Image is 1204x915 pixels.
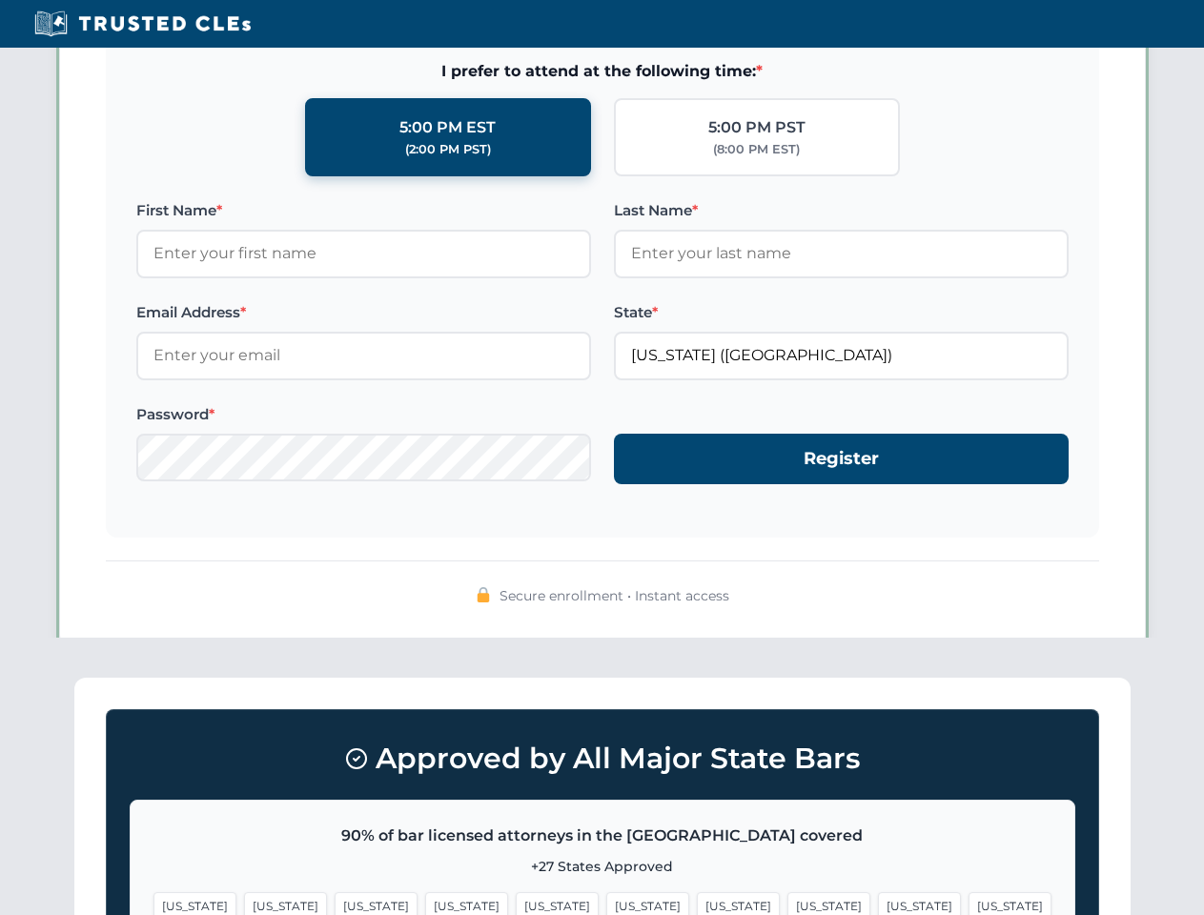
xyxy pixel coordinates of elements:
[614,434,1069,484] button: Register
[153,823,1051,848] p: 90% of bar licensed attorneys in the [GEOGRAPHIC_DATA] covered
[614,199,1069,222] label: Last Name
[399,115,496,140] div: 5:00 PM EST
[136,230,591,277] input: Enter your first name
[614,230,1069,277] input: Enter your last name
[708,115,806,140] div: 5:00 PM PST
[130,733,1075,784] h3: Approved by All Major State Bars
[136,199,591,222] label: First Name
[136,332,591,379] input: Enter your email
[136,59,1069,84] span: I prefer to attend at the following time:
[136,403,591,426] label: Password
[500,585,729,606] span: Secure enrollment • Instant access
[476,587,491,602] img: 🔒
[614,301,1069,324] label: State
[614,332,1069,379] input: Florida (FL)
[405,140,491,159] div: (2:00 PM PST)
[153,856,1051,877] p: +27 States Approved
[29,10,256,38] img: Trusted CLEs
[136,301,591,324] label: Email Address
[713,140,800,159] div: (8:00 PM EST)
